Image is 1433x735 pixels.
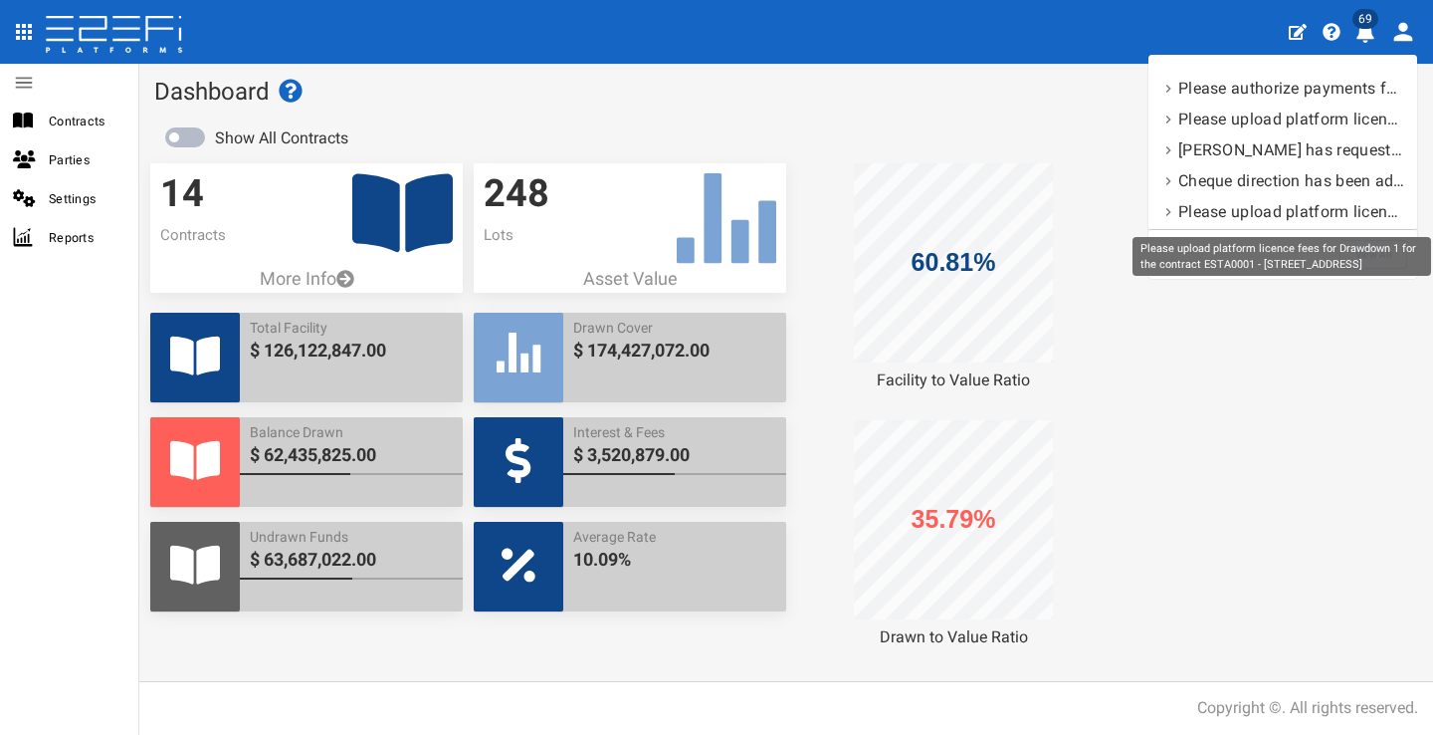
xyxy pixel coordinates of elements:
a: Cheque direction has been added. Please update balance to cost of Drawdown 1 for the contract EST... [1158,165,1407,196]
a: Please upload platform licence fees for Drawdown 1 for the contract Test Facility [1158,104,1407,134]
p: Please upload platform licence fees for Drawdown 1 for the contract ESTA0001 - 112 Gross Avenue, ... [1178,200,1405,223]
p: Richard McKeon has requested Drawdown 1 for the contract Test Facility [1178,138,1405,161]
a: Please upload platform licence fees for Drawdown 1 for the contract ESTA0001 - 112 Gross Avenue, ... [1158,196,1407,227]
a: Please authorize payments for Drawdown 1 for the contract Test Facility [1158,73,1407,104]
a: Richard McKeon has requested Drawdown 1 for the contract Test Facility [1158,134,1407,165]
div: Please upload platform licence fees for Drawdown 1 for the contract ESTA0001 - [STREET_ADDRESS] [1132,237,1431,276]
p: Please authorize payments for Drawdown 1 for the contract Test Facility [1178,77,1405,100]
p: Please upload platform licence fees for Drawdown 1 for the contract Test Facility [1178,108,1405,130]
p: Cheque direction has been added. Please update balance to cost of Drawdown 1 for the contract EST... [1178,169,1405,192]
